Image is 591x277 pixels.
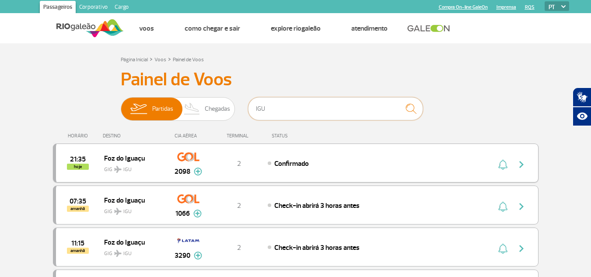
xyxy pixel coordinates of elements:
[70,198,86,204] span: 2025-08-27 07:35:00
[194,168,202,175] img: mais-info-painel-voo.svg
[237,159,241,168] span: 2
[103,133,167,139] div: DESTINO
[498,243,507,254] img: sino-painel-voo.svg
[248,97,423,120] input: Voo, cidade ou cia aérea
[40,1,76,15] a: Passageiros
[175,166,190,177] span: 2098
[175,250,190,261] span: 3290
[152,98,173,120] span: Partidas
[104,152,160,164] span: Foz do Iguaçu
[76,1,111,15] a: Corporativo
[516,201,527,212] img: seta-direita-painel-voo.svg
[125,98,152,120] img: slider-embarque
[123,250,132,258] span: IGU
[194,252,202,259] img: mais-info-painel-voo.svg
[210,133,267,139] div: TERMINAL
[121,69,471,91] h3: Painel de Voos
[274,243,360,252] span: Check-in abrirá 3 horas antes
[121,56,148,63] a: Página Inicial
[516,159,527,170] img: seta-direita-painel-voo.svg
[104,203,160,216] span: GIG
[67,164,89,170] span: hoje
[104,245,160,258] span: GIG
[271,24,321,33] a: Explore RIOgaleão
[274,159,309,168] span: Confirmado
[168,54,171,64] a: >
[104,161,160,174] span: GIG
[498,159,507,170] img: sino-painel-voo.svg
[67,248,89,254] span: amanhã
[498,201,507,212] img: sino-painel-voo.svg
[516,243,527,254] img: seta-direita-painel-voo.svg
[193,210,202,217] img: mais-info-painel-voo.svg
[439,4,488,10] a: Compra On-line GaleOn
[173,56,204,63] a: Painel de Voos
[175,208,190,219] span: 1066
[237,201,241,210] span: 2
[179,98,205,120] img: slider-desembarque
[104,194,160,206] span: Foz do Iguaçu
[70,156,86,162] span: 2025-08-26 21:35:00
[573,88,591,126] div: Plugin de acessibilidade da Hand Talk.
[71,240,84,246] span: 2025-08-27 11:15:00
[205,98,230,120] span: Chegadas
[497,4,516,10] a: Imprensa
[237,243,241,252] span: 2
[274,201,360,210] span: Check-in abrirá 3 horas antes
[167,133,210,139] div: CIA AÉREA
[525,4,535,10] a: RQS
[114,208,122,215] img: destiny_airplane.svg
[573,88,591,107] button: Abrir tradutor de língua de sinais.
[67,206,89,212] span: amanhã
[139,24,154,33] a: Voos
[114,250,122,257] img: destiny_airplane.svg
[573,107,591,126] button: Abrir recursos assistivos.
[267,133,339,139] div: STATUS
[185,24,240,33] a: Como chegar e sair
[154,56,166,63] a: Voos
[351,24,388,33] a: Atendimento
[150,54,153,64] a: >
[104,236,160,248] span: Foz do Iguaçu
[123,208,132,216] span: IGU
[111,1,132,15] a: Cargo
[56,133,103,139] div: HORÁRIO
[123,166,132,174] span: IGU
[114,166,122,173] img: destiny_airplane.svg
